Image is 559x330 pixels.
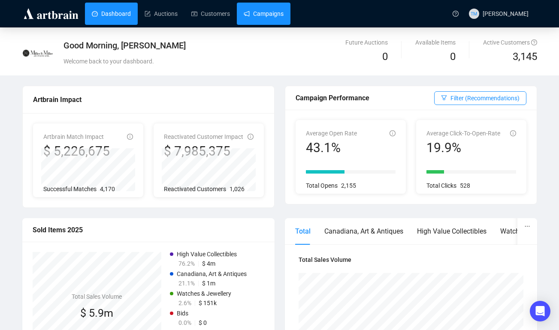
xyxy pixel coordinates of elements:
span: Average Click-To-Open-Rate [426,130,500,137]
span: Total Opens [306,182,338,189]
span: High Value Collectibles [177,251,237,258]
span: info-circle [127,134,133,140]
span: $ 0 [199,319,207,326]
span: 3,145 [513,49,537,65]
span: question-circle [453,11,459,17]
div: High Value Collectibles [417,226,486,237]
span: [PERSON_NAME] [483,10,529,17]
span: info-circle [510,130,516,136]
a: Dashboard [92,3,131,25]
span: 4,170 [100,186,115,192]
div: Welcome back to your dashboard. [63,57,363,66]
div: 43.1% [306,140,357,156]
div: Canadiana, Art & Antiques [324,226,403,237]
a: Campaigns [244,3,284,25]
span: ellipsis [524,223,530,229]
span: Reactivated Customer Impact [164,133,243,140]
span: $ 4m [202,260,215,267]
span: info-circle [248,134,254,140]
img: 603244e16ef0a70016a8c997.jpg [23,38,53,68]
span: TM [471,10,477,17]
div: 19.9% [426,140,500,156]
span: 1,026 [230,186,245,192]
span: Total Clicks [426,182,456,189]
span: Average Open Rate [306,130,357,137]
a: Auctions [145,3,178,25]
span: question-circle [531,39,537,45]
img: logo [22,7,80,21]
div: Total [295,226,311,237]
span: Reactivated Customers [164,186,226,192]
div: Artbrain Impact [33,94,264,105]
h4: Total Sales Volume [299,255,523,264]
span: 2,155 [341,182,356,189]
div: Open Intercom Messenger [530,301,550,321]
span: filter [441,95,447,101]
div: $ 7,985,375 [164,143,243,159]
div: Good Morning, [PERSON_NAME] [63,39,363,51]
div: Future Auctions [345,38,388,47]
span: Successful Matches [43,186,97,192]
button: ellipsis [517,218,537,234]
span: $ 1m [202,280,215,287]
span: Active Customers [483,39,537,46]
span: 2.6% [178,300,191,306]
span: Filter (Recommendations) [450,93,520,103]
span: 21.1% [178,280,195,287]
a: Customers [191,3,230,25]
span: 528 [460,182,470,189]
span: Bids [177,310,188,317]
h4: Total Sales Volume [72,292,122,301]
div: Campaign Performance [296,93,434,103]
span: Watches & Jewellery [177,290,231,297]
div: $ 5,226,675 [43,143,110,159]
span: Artbrain Match Impact [43,133,104,140]
span: $ 151k [199,300,217,306]
span: 0 [450,51,456,63]
div: Available Items [415,38,456,47]
span: 0.0% [178,319,191,326]
span: 0 [382,51,388,63]
span: info-circle [390,130,396,136]
div: Sold Items 2025 [33,225,264,235]
button: Filter (Recommendations) [434,91,526,105]
span: 76.2% [178,260,195,267]
span: Canadiana, Art & Antiques [177,270,247,277]
span: $ 5.9m [80,307,113,319]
